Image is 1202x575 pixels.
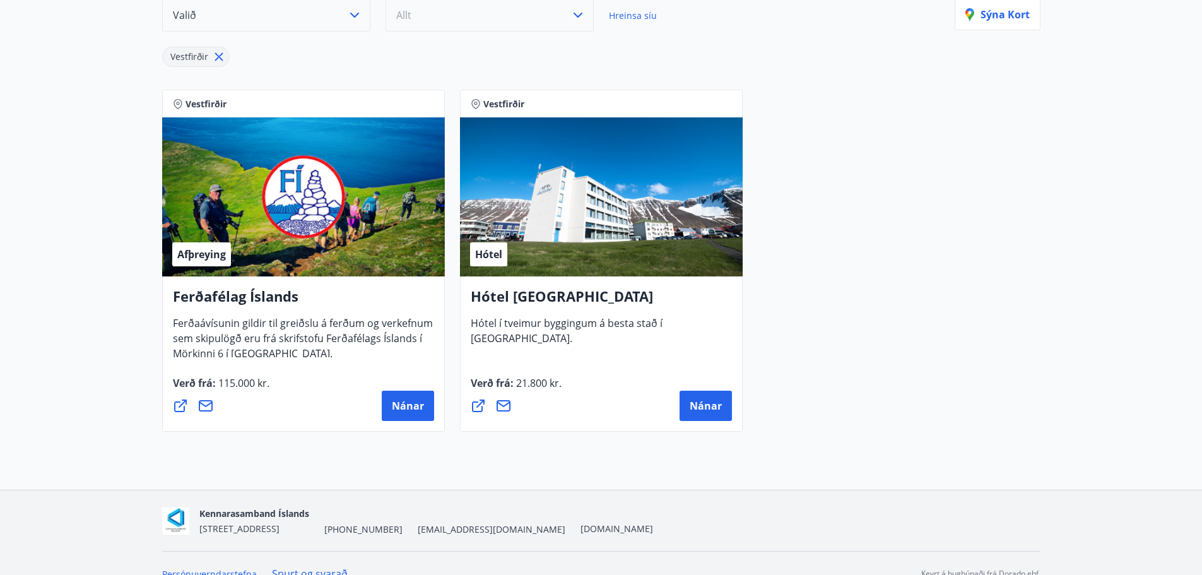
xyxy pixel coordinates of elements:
[471,376,562,400] span: Verð frá :
[471,316,663,355] span: Hótel í tveimur byggingum á besta stað í [GEOGRAPHIC_DATA].
[199,523,280,535] span: [STREET_ADDRESS]
[173,376,269,400] span: Verð frá :
[690,399,722,413] span: Nánar
[392,399,424,413] span: Nánar
[162,47,230,67] div: Vestfirðir
[514,376,562,390] span: 21.800 kr.
[186,98,227,110] span: Vestfirðir
[580,523,653,535] a: [DOMAIN_NAME]
[382,391,434,421] button: Nánar
[680,391,732,421] button: Nánar
[475,247,502,261] span: Hótel
[173,8,196,22] span: Valið
[418,523,565,536] span: [EMAIL_ADDRESS][DOMAIN_NAME]
[177,247,226,261] span: Afþreying
[173,287,434,316] h4: Ferðafélag Íslands
[324,523,403,536] span: [PHONE_NUMBER]
[162,507,189,535] img: AOgasd1zjyUWmx8qB2GFbzp2J0ZxtdVPFY0E662R.png
[965,8,1030,21] p: Sýna kort
[216,376,269,390] span: 115.000 kr.
[471,287,732,316] h4: Hótel [GEOGRAPHIC_DATA]
[483,98,524,110] span: Vestfirðir
[173,316,433,370] span: Ferðaávísunin gildir til greiðslu á ferðum og verkefnum sem skipulögð eru frá skrifstofu Ferðafél...
[609,9,657,21] span: Hreinsa síu
[199,507,309,519] span: Kennarasamband Íslands
[170,50,208,62] span: Vestfirðir
[396,8,411,22] span: Allt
